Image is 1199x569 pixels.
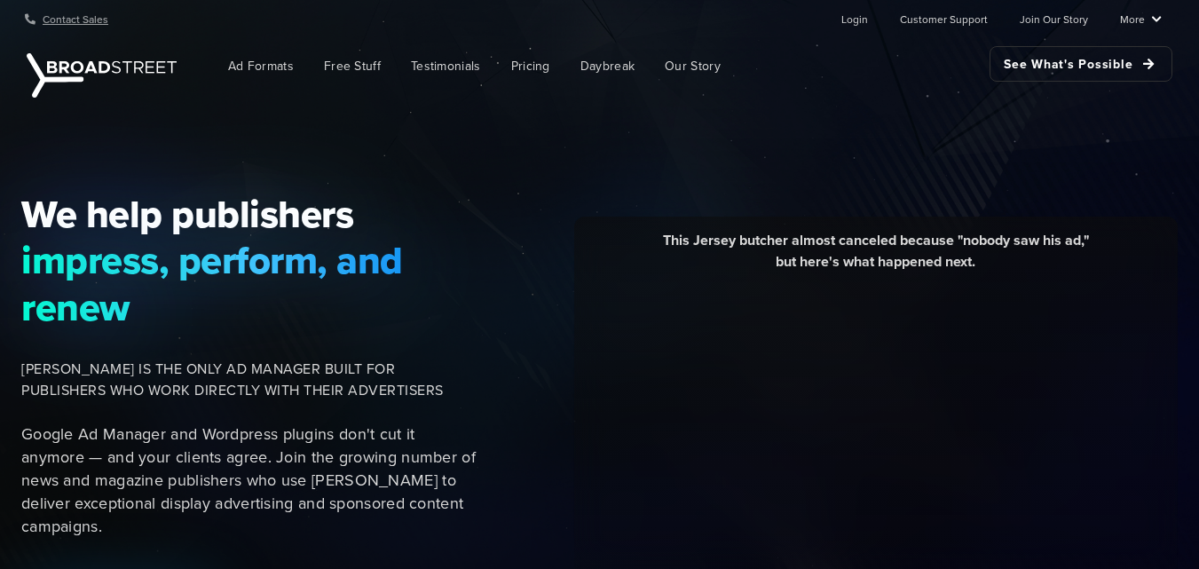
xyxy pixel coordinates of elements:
[186,37,1172,95] nav: Main
[25,1,108,36] a: Contact Sales
[21,191,480,237] span: We help publishers
[228,57,294,75] span: Ad Formats
[498,46,564,86] a: Pricing
[215,46,307,86] a: Ad Formats
[841,1,868,36] a: Login
[21,423,480,538] p: Google Ad Manager and Wordpress plugins don't cut it anymore — and your clients agree. Join the g...
[1020,1,1088,36] a: Join Our Story
[665,57,721,75] span: Our Story
[411,57,481,75] span: Testimonials
[651,46,734,86] a: Our Story
[588,230,1164,286] div: This Jersey butcher almost canceled because "nobody saw his ad," but here's what happened next.
[21,359,480,401] span: [PERSON_NAME] IS THE ONLY AD MANAGER BUILT FOR PUBLISHERS WHO WORK DIRECTLY WITH THEIR ADVERTISERS
[311,46,394,86] a: Free Stuff
[580,57,635,75] span: Daybreak
[1120,1,1162,36] a: More
[27,53,177,98] img: Broadstreet | The Ad Manager for Small Publishers
[398,46,494,86] a: Testimonials
[990,46,1172,82] a: See What's Possible
[567,46,648,86] a: Daybreak
[900,1,988,36] a: Customer Support
[324,57,381,75] span: Free Stuff
[511,57,550,75] span: Pricing
[21,237,480,330] span: impress, perform, and renew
